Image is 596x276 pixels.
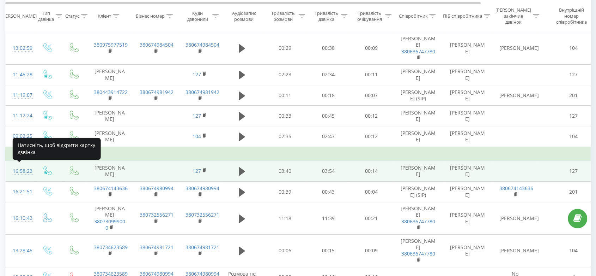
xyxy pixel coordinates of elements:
[394,85,443,106] td: [PERSON_NAME] (SIP)
[394,32,443,65] td: [PERSON_NAME]
[307,106,349,126] td: 00:45
[443,85,492,106] td: [PERSON_NAME]
[263,126,307,147] td: 02:35
[13,137,101,160] div: Натисніть, щоб відкрити картку дзвінка
[492,234,538,267] td: [PERSON_NAME]
[553,7,590,25] div: Внутрішній номер співробітника
[94,41,128,48] a: 380975977519
[13,88,27,102] div: 11:19:07
[307,32,349,65] td: 00:38
[263,85,307,106] td: 00:11
[349,234,394,267] td: 00:09
[443,13,482,19] div: ПІБ співробітника
[349,182,394,202] td: 00:04
[263,202,307,235] td: 11:18
[263,182,307,202] td: 00:39
[140,211,174,218] a: 380732556271
[186,89,219,95] a: 380674981942
[13,244,27,258] div: 13:28:45
[307,234,349,267] td: 00:15
[38,10,54,22] div: Тип дзвінка
[140,41,174,48] a: 380674984504
[186,211,219,218] a: 380732556271
[443,182,492,202] td: [PERSON_NAME]
[349,161,394,181] td: 00:14
[394,126,443,147] td: [PERSON_NAME]
[394,202,443,235] td: [PERSON_NAME]
[307,182,349,202] td: 00:43
[443,32,492,65] td: [PERSON_NAME]
[193,168,201,174] a: 127
[13,109,27,123] div: 11:12:24
[227,10,261,22] div: Аудіозапис розмови
[401,48,435,55] a: 380636747780
[307,85,349,106] td: 00:18
[186,185,219,192] a: 380674980994
[349,126,394,147] td: 00:12
[98,13,111,19] div: Клієнт
[349,64,394,85] td: 00:11
[136,13,165,19] div: Бізнес номер
[307,161,349,181] td: 03:54
[443,234,492,267] td: [PERSON_NAME]
[87,126,133,147] td: [PERSON_NAME]
[492,32,538,65] td: [PERSON_NAME]
[94,218,125,231] a: 380730999000
[13,129,27,143] div: 09:02:25
[355,10,383,22] div: Тривалість очікування
[394,161,443,181] td: [PERSON_NAME]
[140,185,174,192] a: 380674980994
[443,202,492,235] td: [PERSON_NAME]
[140,244,174,251] a: 380674981721
[499,185,533,192] a: 380674143636
[394,234,443,267] td: [PERSON_NAME]
[394,182,443,202] td: [PERSON_NAME] (SIP)
[495,7,531,25] div: [PERSON_NAME] закінчив дзвінок
[184,10,211,22] div: Куди дзвонили
[443,64,492,85] td: [PERSON_NAME]
[443,106,492,126] td: [PERSON_NAME]
[193,71,201,78] a: 127
[307,126,349,147] td: 02:47
[87,106,133,126] td: [PERSON_NAME]
[13,68,27,82] div: 11:45:28
[263,32,307,65] td: 00:29
[13,211,27,225] div: 16:10:43
[263,161,307,181] td: 03:40
[87,202,133,235] td: [PERSON_NAME]
[87,64,133,85] td: [PERSON_NAME]
[186,244,219,251] a: 380674981721
[349,106,394,126] td: 00:12
[399,13,427,19] div: Співробітник
[443,161,492,181] td: [PERSON_NAME]
[94,89,128,95] a: 380443914722
[186,41,219,48] a: 380674984504
[269,10,297,22] div: Тривалість розмови
[443,126,492,147] td: [PERSON_NAME]
[263,234,307,267] td: 00:06
[13,164,27,178] div: 16:58:23
[94,244,128,251] a: 380734623589
[193,112,201,119] a: 127
[313,10,339,22] div: Тривалість дзвінка
[1,13,37,19] div: [PERSON_NAME]
[263,64,307,85] td: 02:23
[13,41,27,55] div: 13:02:59
[349,202,394,235] td: 00:21
[307,202,349,235] td: 11:39
[349,85,394,106] td: 00:07
[307,64,349,85] td: 02:34
[193,133,201,140] a: 104
[94,185,128,192] a: 380674143636
[401,218,435,225] a: 380636747780
[401,250,435,257] a: 380636747780
[394,64,443,85] td: [PERSON_NAME]
[349,32,394,65] td: 00:09
[87,161,133,181] td: [PERSON_NAME]
[13,185,27,199] div: 16:21:51
[140,89,174,95] a: 380674981942
[394,106,443,126] td: [PERSON_NAME]
[492,85,538,106] td: [PERSON_NAME]
[263,106,307,126] td: 00:33
[65,13,79,19] div: Статус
